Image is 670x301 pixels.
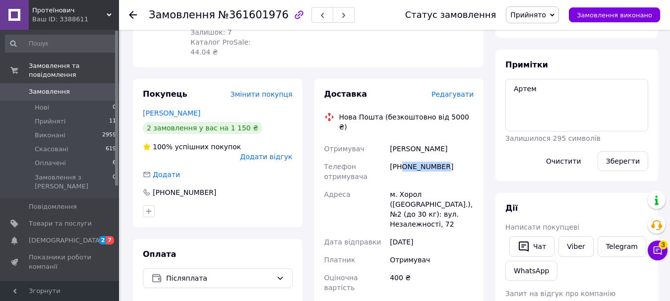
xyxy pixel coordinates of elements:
[5,35,117,53] input: Пошук
[106,236,114,244] span: 7
[149,9,215,21] span: Замовлення
[29,279,92,297] span: Панель управління
[324,256,356,264] span: Платник
[29,87,70,96] span: Замовлення
[190,28,232,36] span: Залишок: 7
[431,90,474,98] span: Редагувати
[29,219,92,228] span: Товари та послуги
[659,241,668,249] span: 3
[113,103,116,112] span: 0
[35,145,68,154] span: Скасовані
[143,89,187,99] span: Покупець
[106,145,116,154] span: 619
[32,6,107,15] span: Протеїнович
[35,103,49,112] span: Нові
[388,251,476,269] div: Отримувач
[324,145,365,153] span: Отримувач
[102,131,116,140] span: 2959
[35,131,65,140] span: Виконані
[29,253,92,271] span: Показники роботи компанії
[388,158,476,185] div: [PHONE_NUMBER]
[152,187,217,197] div: [PHONE_NUMBER]
[558,236,593,257] a: Viber
[218,9,289,21] span: №361601976
[388,269,476,297] div: 400 ₴
[577,11,652,19] span: Замовлення виконано
[505,261,557,281] a: WhatsApp
[505,290,615,298] span: Запит на відгук про компанію
[388,233,476,251] div: [DATE]
[29,61,119,79] span: Замовлення та повідомлення
[153,143,173,151] span: 100%
[231,90,293,98] span: Змінити покупця
[143,249,176,259] span: Оплата
[113,173,116,191] span: 0
[324,238,381,246] span: Дата відправки
[35,159,66,168] span: Оплачені
[405,10,496,20] div: Статус замовлення
[143,142,241,152] div: успішних покупок
[143,122,262,134] div: 2 замовлення у вас на 1 150 ₴
[538,151,590,171] button: Очистити
[143,109,200,117] a: [PERSON_NAME]
[240,153,292,161] span: Додати відгук
[505,134,601,142] span: Залишилося 295 символів
[505,60,548,69] span: Примітки
[324,89,367,99] span: Доставка
[29,202,77,211] span: Повідомлення
[569,7,660,22] button: Замовлення виконано
[388,140,476,158] div: [PERSON_NAME]
[510,11,546,19] span: Прийнято
[388,185,476,233] div: м. Хорол ([GEOGRAPHIC_DATA].), №2 (до 30 кг): вул. Незалежності, 72
[337,112,477,132] div: Нова Пошта (безкоштовно від 5000 ₴)
[190,38,250,56] span: Каталог ProSale: 44.04 ₴
[32,15,119,24] div: Ваш ID: 3388611
[505,203,518,213] span: Дії
[648,241,668,260] button: Чат з покупцем3
[35,173,113,191] span: Замовлення з [PERSON_NAME]
[324,190,351,198] span: Адреса
[109,117,116,126] span: 11
[29,236,102,245] span: [DEMOGRAPHIC_DATA]
[598,236,646,257] a: Telegram
[153,171,180,179] span: Додати
[509,236,554,257] button: Чат
[99,236,107,244] span: 2
[113,159,116,168] span: 6
[505,79,648,131] textarea: Артем
[598,151,648,171] button: Зберегти
[505,223,579,231] span: Написати покупцеві
[35,117,65,126] span: Прийняті
[129,10,137,20] div: Повернутися назад
[324,274,358,292] span: Оціночна вартість
[166,273,272,284] span: Післяплата
[324,163,367,181] span: Телефон отримувача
